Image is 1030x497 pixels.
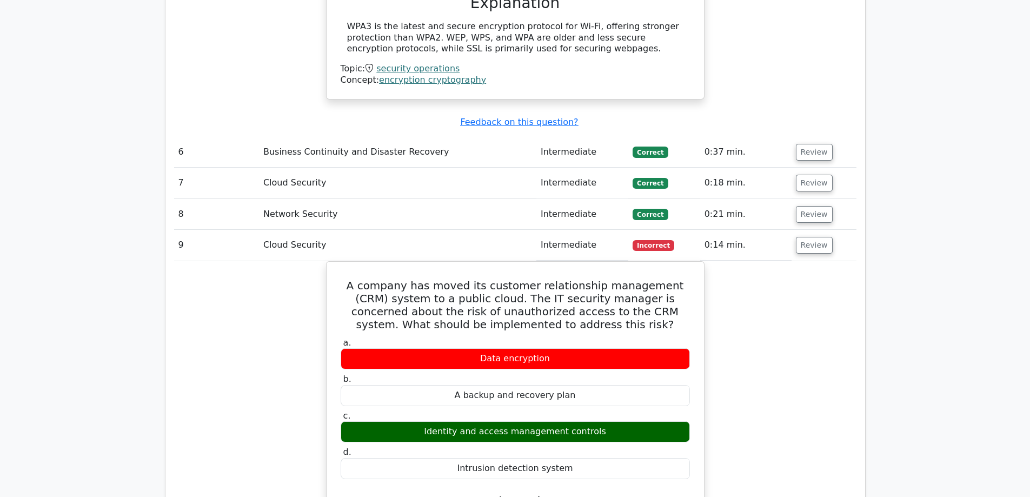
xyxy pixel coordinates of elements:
h5: A company has moved its customer relationship management (CRM) system to a public cloud. The IT s... [340,279,691,331]
div: WPA3 is the latest and secure encryption protocol for Wi-Fi, offering stronger protection than WP... [347,21,683,55]
div: A backup and recovery plan [341,385,690,406]
td: 8 [174,199,259,230]
span: Correct [633,178,668,189]
span: Correct [633,209,668,220]
td: Intermediate [536,168,628,198]
div: Data encryption [341,348,690,369]
td: Intermediate [536,137,628,168]
span: d. [343,447,351,457]
button: Review [796,144,833,161]
a: Feedback on this question? [460,117,578,127]
div: Topic: [341,63,690,75]
button: Review [796,206,833,223]
td: 6 [174,137,259,168]
div: Concept: [341,75,690,86]
div: Identity and access management controls [341,421,690,442]
td: Cloud Security [259,230,536,261]
button: Review [796,175,833,191]
span: b. [343,374,351,384]
button: Review [796,237,833,254]
a: security operations [376,63,460,74]
div: Intrusion detection system [341,458,690,479]
td: Business Continuity and Disaster Recovery [259,137,536,168]
td: Intermediate [536,199,628,230]
a: encryption cryptography [379,75,486,85]
td: 0:21 min. [700,199,792,230]
td: Cloud Security [259,168,536,198]
td: Network Security [259,199,536,230]
span: a. [343,337,351,348]
td: 9 [174,230,259,261]
span: Incorrect [633,240,674,251]
span: Correct [633,147,668,157]
td: 0:37 min. [700,137,792,168]
td: Intermediate [536,230,628,261]
td: 7 [174,168,259,198]
td: 0:14 min. [700,230,792,261]
span: c. [343,410,351,421]
td: 0:18 min. [700,168,792,198]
